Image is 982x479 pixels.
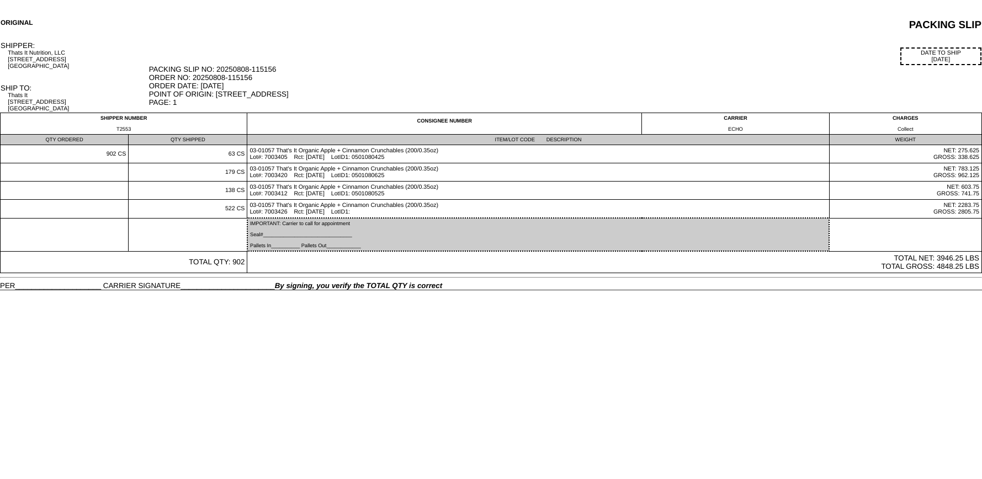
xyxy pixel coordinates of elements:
[275,281,442,290] span: By signing, you verify the TOTAL QTY is correct
[247,113,642,135] td: CONSIGNEE NUMBER
[3,126,245,132] div: T2553
[149,65,981,107] div: PACKING SLIP NO: 20250808-115156 ORDER NO: 20250808-115156 ORDER DATE: [DATE] POINT OF ORIGIN: [S...
[129,182,247,200] td: 138 CS
[8,92,147,112] div: Thats It [STREET_ADDRESS] [GEOGRAPHIC_DATA]
[129,145,247,163] td: 63 CS
[247,163,829,182] td: 03-01057 That's It Organic Apple + Cinnamon Crunchables (200/0.35oz) Lot#: 7003420 Rct: [DATE] Lo...
[644,126,826,132] div: ECHO
[829,113,981,135] td: CHARGES
[129,200,247,219] td: 522 CS
[829,163,981,182] td: NET: 783.125 GROSS: 962.125
[832,126,979,132] div: Collect
[829,200,981,219] td: NET: 2283.75 GROSS: 2805.75
[307,19,981,31] div: PACKING SLIP
[1,84,148,92] div: SHIP TO:
[247,251,982,273] td: TOTAL NET: 3946.25 LBS TOTAL GROSS: 4848.25 LBS
[1,145,129,163] td: 902 CS
[129,135,247,145] td: QTY SHIPPED
[1,113,247,135] td: SHIPPER NUMBER
[247,200,829,219] td: 03-01057 That's It Organic Apple + Cinnamon Crunchables (200/0.35oz) Lot#: 7003426 Rct: [DATE] Lo...
[1,251,247,273] td: TOTAL QTY: 902
[247,182,829,200] td: 03-01057 That's It Organic Apple + Cinnamon Crunchables (200/0.35oz) Lot#: 7003412 Rct: [DATE] Lo...
[900,47,981,65] div: DATE TO SHIP [DATE]
[829,145,981,163] td: NET: 275.625 GROSS: 338.625
[247,135,829,145] td: ITEM/LOT CODE DESCRIPTION
[1,135,129,145] td: QTY ORDERED
[642,113,829,135] td: CARRIER
[129,163,247,182] td: 179 CS
[247,218,829,251] td: IMPORTANT: Carrier to call for appointment Seal#_______________________________ Pallets In_______...
[829,182,981,200] td: NET: 603.75 GROSS: 741.75
[1,41,148,50] div: SHIPPER:
[8,50,147,70] div: Thats It Nutrition, LLC [STREET_ADDRESS] [GEOGRAPHIC_DATA]
[247,145,829,163] td: 03-01057 That's It Organic Apple + Cinnamon Crunchables (200/0.35oz) Lot#: 7003405 Rct: [DATE] Lo...
[829,135,981,145] td: WEIGHT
